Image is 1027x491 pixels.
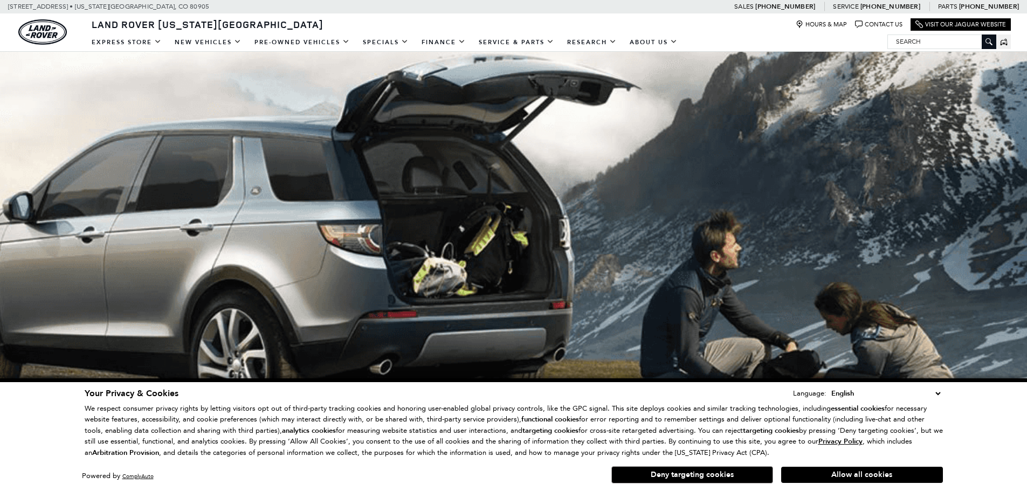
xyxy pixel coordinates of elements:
button: Deny targeting cookies [611,466,773,483]
span: Sales [734,3,754,10]
strong: functional cookies [521,414,579,424]
img: Land Rover [18,19,67,45]
a: Visit Our Jaguar Website [915,20,1006,29]
a: New Vehicles [168,33,248,52]
a: Privacy Policy [818,437,863,445]
span: Service [833,3,858,10]
strong: targeting cookies [743,426,799,435]
a: [PHONE_NUMBER] [860,2,920,11]
a: [STREET_ADDRESS] • [US_STATE][GEOGRAPHIC_DATA], CO 80905 [8,3,209,10]
p: We respect consumer privacy rights by letting visitors opt out of third-party tracking cookies an... [85,403,943,459]
input: Search [888,35,996,48]
select: Language Select [829,388,943,399]
a: Finance [415,33,472,52]
a: Land Rover [US_STATE][GEOGRAPHIC_DATA] [85,18,330,31]
nav: Main Navigation [85,33,684,52]
a: Pre-Owned Vehicles [248,33,356,52]
strong: analytics cookies [282,426,336,435]
a: [PHONE_NUMBER] [959,2,1019,11]
a: Specials [356,33,415,52]
a: Contact Us [855,20,902,29]
strong: essential cookies [831,404,885,413]
button: Allow all cookies [781,467,943,483]
div: Powered by [82,473,154,480]
a: EXPRESS STORE [85,33,168,52]
a: Research [561,33,623,52]
u: Privacy Policy [818,437,863,446]
a: Hours & Map [796,20,847,29]
span: Parts [938,3,957,10]
a: land-rover [18,19,67,45]
span: Your Privacy & Cookies [85,388,178,399]
span: Land Rover [US_STATE][GEOGRAPHIC_DATA] [92,18,323,31]
a: Service & Parts [472,33,561,52]
div: Language: [793,390,826,397]
a: [PHONE_NUMBER] [755,2,815,11]
a: About Us [623,33,684,52]
a: ComplyAuto [122,473,154,480]
strong: targeting cookies [522,426,578,435]
strong: Arbitration Provision [92,448,159,458]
